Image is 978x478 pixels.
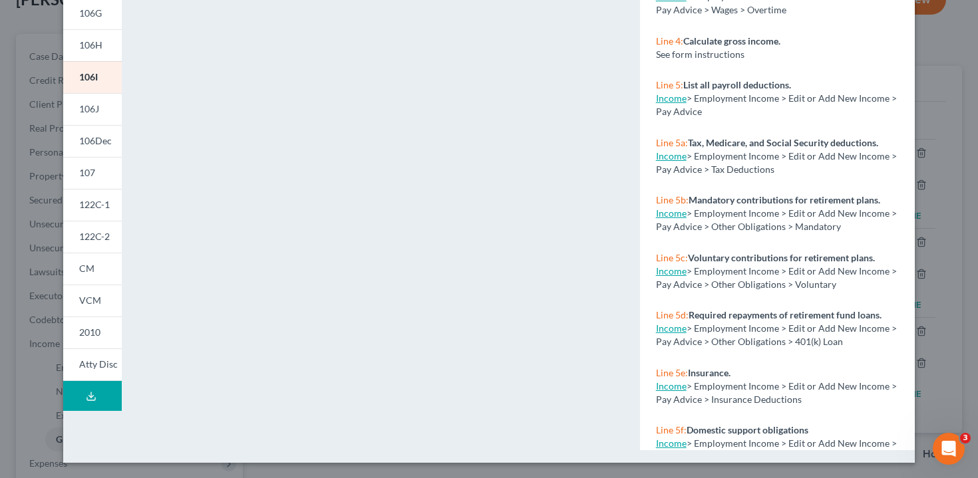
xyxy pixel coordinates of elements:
span: 106G [79,7,102,19]
span: > Employment Income > Edit or Add New Income > Pay Advice > Tax Deductions [656,150,897,175]
span: Line 5d: [656,309,689,320]
span: 107 [79,167,95,178]
span: > Employment Income > Edit or Add New Income > Pay Advice [656,92,897,117]
span: Line 5e: [656,367,688,378]
span: > Employment Income > Edit or Add New Income > Pay Advice > Other Obligations > Voluntary [656,265,897,290]
span: Line 5f: [656,424,687,435]
span: 2010 [79,326,100,338]
strong: Voluntary contributions for retirement plans. [688,252,875,263]
span: See form instructions [656,49,744,60]
strong: Tax, Medicare, and Social Security deductions. [688,137,878,148]
a: 106H [63,29,122,61]
a: 106J [63,93,122,125]
a: 2010 [63,316,122,348]
a: Income [656,265,687,277]
strong: Calculate gross income. [683,35,780,47]
a: 106Dec [63,125,122,157]
a: Atty Disc [63,348,122,381]
iframe: Intercom live chat [933,433,965,465]
span: 3 [960,433,971,443]
a: 106I [63,61,122,93]
span: 106H [79,39,102,51]
span: 106Dec [79,135,112,146]
a: CM [63,253,122,285]
a: Income [656,322,687,334]
span: 106J [79,103,99,114]
a: 122C-2 [63,221,122,253]
strong: Insurance. [688,367,731,378]
a: 107 [63,157,122,189]
span: Line 5b: [656,194,689,205]
span: > Employment Income > Edit or Add New Income > Pay Advice > Other Obligations > 401(k) Loan [656,322,897,347]
span: 122C-2 [79,231,110,242]
strong: Required repayments of retirement fund loans. [689,309,882,320]
a: VCM [63,285,122,316]
span: CM [79,263,94,274]
a: Income [656,150,687,162]
a: Income [656,92,687,104]
span: Line 5: [656,79,683,90]
a: Income [656,437,687,449]
strong: List all payroll deductions. [683,79,791,90]
a: Income [656,380,687,392]
a: 122C-1 [63,189,122,221]
span: 122C-1 [79,199,110,210]
span: Line 4: [656,35,683,47]
span: VCM [79,295,101,306]
strong: Mandatory contributions for retirement plans. [689,194,880,205]
strong: Domestic support obligations [687,424,808,435]
span: > Employment Income > Edit or Add New Income > Pay Advice > Other Obligations > Domestic Sup. [656,437,897,462]
span: Line 5a: [656,137,688,148]
span: > Employment Income > Edit or Add New Income > Pay Advice > Insurance Deductions [656,380,897,405]
a: Income [656,207,687,219]
span: 106I [79,71,98,82]
span: > Employment Income > Edit or Add New Income > Pay Advice > Other Obligations > Mandatory [656,207,897,232]
span: Atty Disc [79,358,118,370]
span: Line 5c: [656,252,688,263]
